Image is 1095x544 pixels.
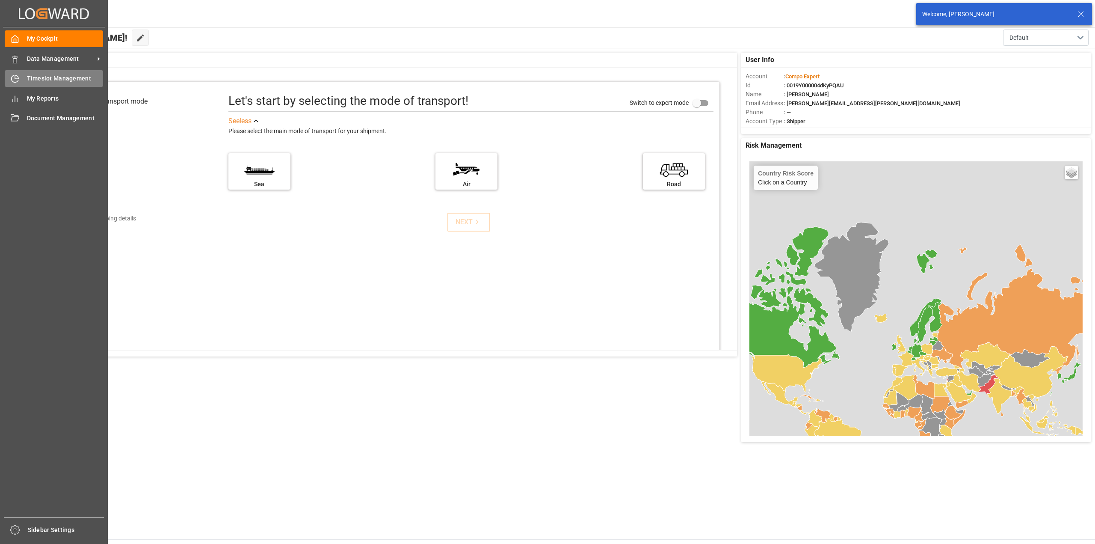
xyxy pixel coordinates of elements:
[27,94,104,103] span: My Reports
[228,126,713,137] div: Please select the main mode of transport for your shipment.
[784,118,805,125] span: : Shipper
[784,73,820,80] span: :
[81,96,148,107] div: Select transport mode
[746,72,784,81] span: Account
[758,170,814,177] h4: Country Risk Score
[233,180,286,189] div: Sea
[5,30,103,47] a: My Cockpit
[647,180,701,189] div: Road
[456,217,482,227] div: NEXT
[5,70,103,87] a: Timeslot Management
[440,180,493,189] div: Air
[1065,166,1078,179] a: Layers
[746,140,802,151] span: Risk Management
[5,90,103,107] a: My Reports
[746,81,784,90] span: Id
[5,110,103,127] a: Document Management
[784,100,960,107] span: : [PERSON_NAME][EMAIL_ADDRESS][PERSON_NAME][DOMAIN_NAME]
[785,73,820,80] span: Compo Expert
[83,214,136,223] div: Add shipping details
[784,91,829,98] span: : [PERSON_NAME]
[630,99,689,106] span: Switch to expert mode
[784,82,844,89] span: : 0019Y000004dKyPQAU
[746,117,784,126] span: Account Type
[228,92,468,110] div: Let's start by selecting the mode of transport!
[27,74,104,83] span: Timeslot Management
[758,170,814,186] div: Click on a Country
[27,54,95,63] span: Data Management
[746,90,784,99] span: Name
[1009,33,1029,42] span: Default
[447,213,490,232] button: NEXT
[784,109,791,116] span: : —
[1003,30,1089,46] button: open menu
[228,116,252,126] div: See less
[28,526,104,535] span: Sidebar Settings
[746,99,784,108] span: Email Address
[746,108,784,117] span: Phone
[27,34,104,43] span: My Cockpit
[27,114,104,123] span: Document Management
[922,10,1069,19] div: Welcome, [PERSON_NAME]
[746,55,774,65] span: User Info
